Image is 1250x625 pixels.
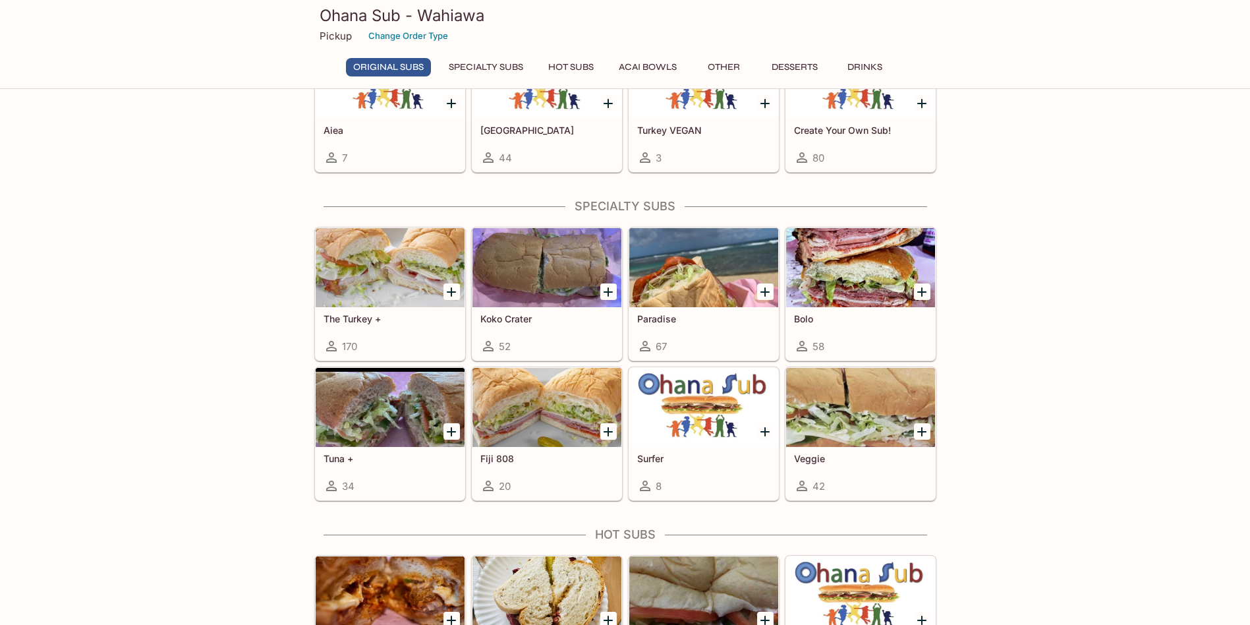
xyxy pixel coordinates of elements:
span: 34 [342,480,355,492]
h4: Specialty Subs [314,199,936,214]
button: Add Create Your Own Sub! [914,95,930,111]
span: 20 [499,480,511,492]
a: Surfer8 [629,367,779,500]
span: 170 [342,340,357,353]
button: Add Veggie [914,423,930,440]
button: Add Fiji 808 [600,423,617,440]
h5: Paradise [637,313,770,324]
button: Add Koko Crater [600,283,617,300]
h5: Koko Crater [480,313,613,324]
div: Surfer [629,368,778,447]
span: 67 [656,340,667,353]
div: Fiji 808 [472,368,621,447]
h5: [GEOGRAPHIC_DATA] [480,125,613,136]
h5: Surfer [637,453,770,464]
button: Drinks [836,58,895,76]
button: Acai Bowls [611,58,684,76]
a: [GEOGRAPHIC_DATA]44 [472,39,622,172]
button: Specialty Subs [441,58,530,76]
a: Veggie42 [785,367,936,500]
p: Pickup [320,30,352,42]
button: Add The Turkey + [443,283,460,300]
div: Turkey [472,40,621,119]
span: 44 [499,152,512,164]
button: Add Turkey VEGAN [757,95,774,111]
button: Change Order Type [362,26,454,46]
button: Hot Subs [541,58,601,76]
div: Veggie [786,368,935,447]
a: The Turkey +170 [315,227,465,361]
button: Original Subs [346,58,431,76]
h5: Turkey VEGAN [637,125,770,136]
div: Turkey VEGAN [629,40,778,119]
button: Add Aiea [443,95,460,111]
div: The Turkey + [316,228,465,307]
span: 80 [812,152,824,164]
a: Paradise67 [629,227,779,361]
h5: Create Your Own Sub! [794,125,927,136]
a: Create Your Own Sub!80 [785,39,936,172]
button: Add Bolo [914,283,930,300]
button: Other [695,58,754,76]
h3: Ohana Sub - Wahiawa [320,5,931,26]
span: 42 [812,480,825,492]
h5: Aiea [324,125,457,136]
a: Aiea7 [315,39,465,172]
span: 58 [812,340,824,353]
span: 52 [499,340,511,353]
div: Tuna + [316,368,465,447]
a: Turkey VEGAN3 [629,39,779,172]
div: Aiea [316,40,465,119]
a: Fiji 80820 [472,367,622,500]
button: Desserts [764,58,825,76]
h5: Fiji 808 [480,453,613,464]
span: 3 [656,152,662,164]
div: Bolo [786,228,935,307]
div: Create Your Own Sub! [786,40,935,119]
h5: The Turkey + [324,313,457,324]
h5: Bolo [794,313,927,324]
button: Add Paradise [757,283,774,300]
button: Add Turkey [600,95,617,111]
a: Bolo58 [785,227,936,361]
span: 7 [342,152,347,164]
span: 8 [656,480,662,492]
h5: Veggie [794,453,927,464]
h4: Hot Subs [314,527,936,542]
a: Koko Crater52 [472,227,622,361]
button: Add Tuna + [443,423,460,440]
button: Add Surfer [757,423,774,440]
a: Tuna +34 [315,367,465,500]
h5: Tuna + [324,453,457,464]
div: Paradise [629,228,778,307]
div: Koko Crater [472,228,621,307]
